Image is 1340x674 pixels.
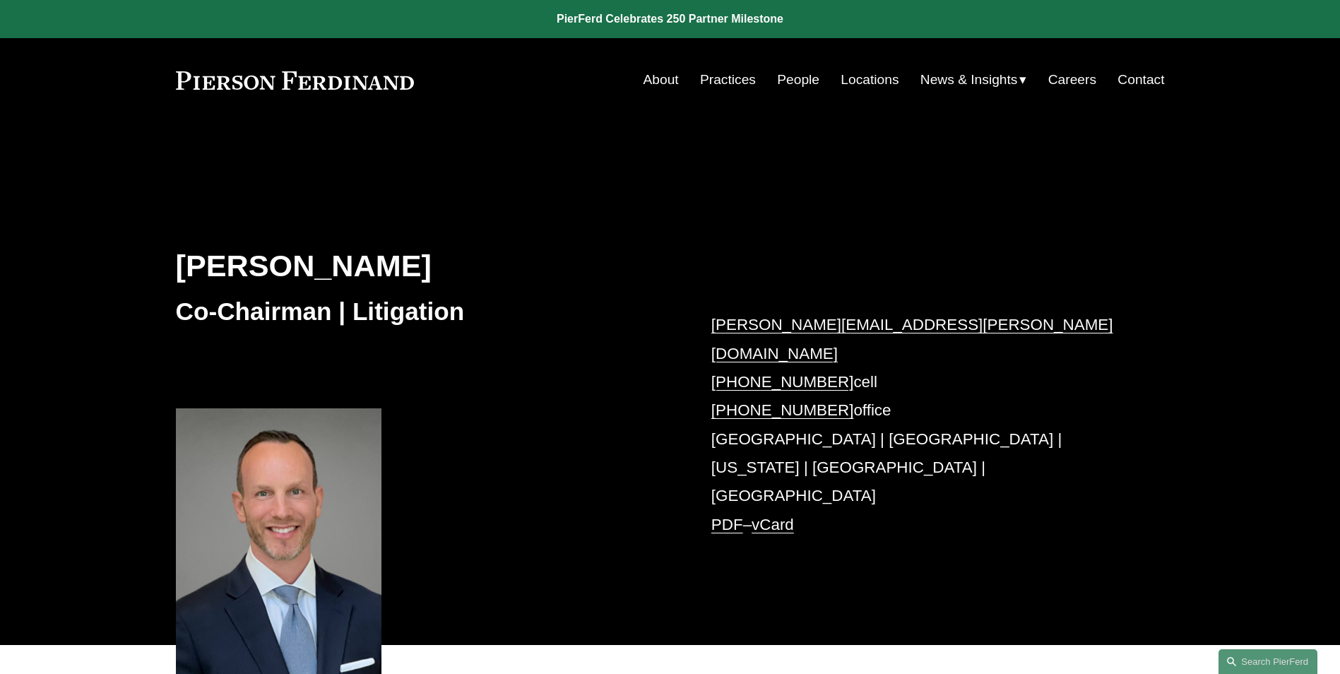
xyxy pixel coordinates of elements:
a: Contact [1117,66,1164,93]
p: cell office [GEOGRAPHIC_DATA] | [GEOGRAPHIC_DATA] | [US_STATE] | [GEOGRAPHIC_DATA] | [GEOGRAPHIC_... [711,311,1123,539]
a: [PERSON_NAME][EMAIL_ADDRESS][PERSON_NAME][DOMAIN_NAME] [711,316,1113,362]
a: folder dropdown [920,66,1027,93]
h2: [PERSON_NAME] [176,247,670,284]
a: Practices [700,66,756,93]
a: People [777,66,819,93]
a: [PHONE_NUMBER] [711,373,854,391]
a: PDF [711,516,743,533]
span: News & Insights [920,68,1018,93]
a: [PHONE_NUMBER] [711,401,854,419]
h3: Co-Chairman | Litigation [176,296,670,327]
a: Careers [1048,66,1096,93]
a: vCard [752,516,794,533]
a: Locations [841,66,899,93]
a: About [644,66,679,93]
a: Search this site [1219,649,1317,674]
